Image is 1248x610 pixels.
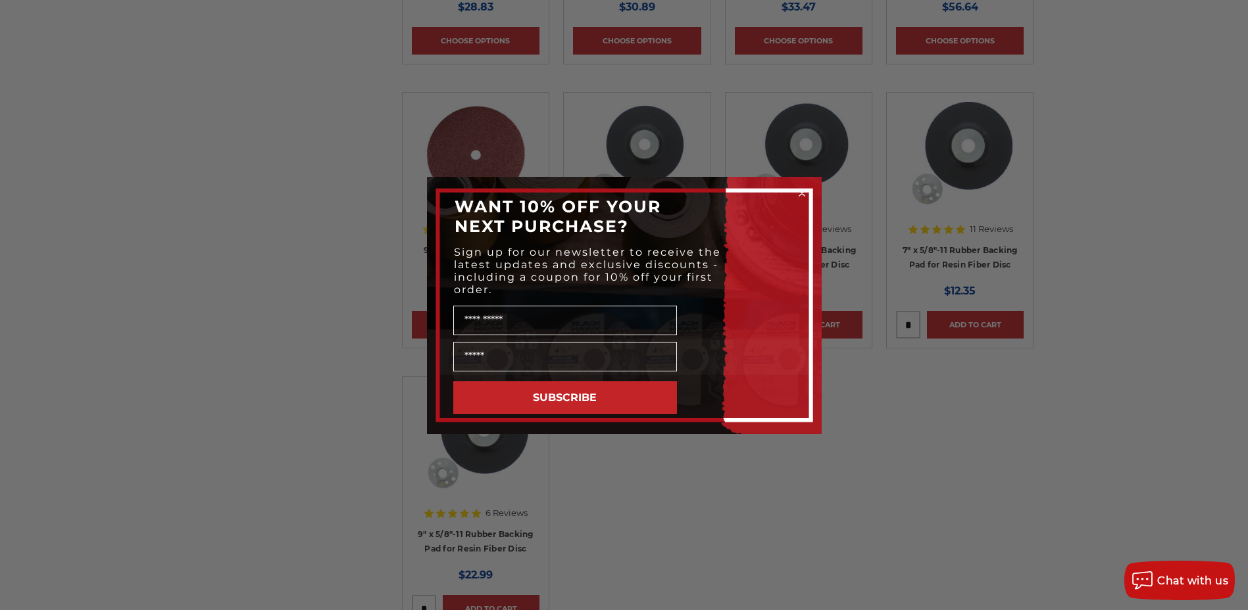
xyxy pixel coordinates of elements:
button: SUBSCRIBE [453,381,677,414]
span: Chat with us [1157,575,1228,587]
button: Chat with us [1124,561,1235,600]
span: Sign up for our newsletter to receive the latest updates and exclusive discounts - including a co... [454,246,721,296]
span: WANT 10% OFF YOUR NEXT PURCHASE? [455,197,661,236]
input: Email [453,342,677,371]
button: Close dialog [795,187,809,200]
